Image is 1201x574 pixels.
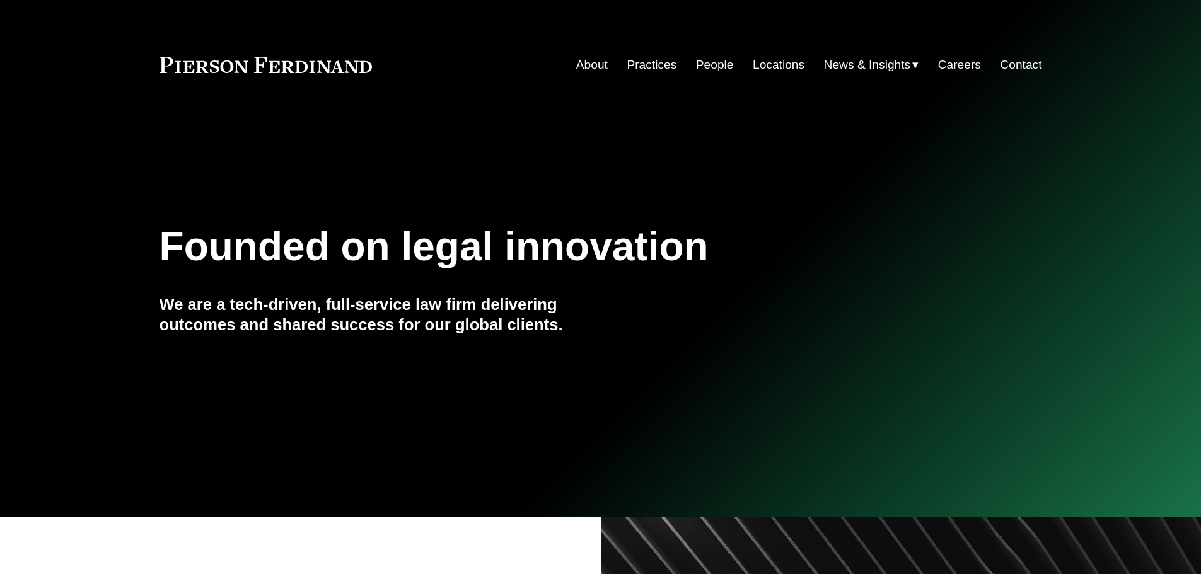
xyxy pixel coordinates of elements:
a: Careers [938,53,981,77]
span: News & Insights [824,54,911,76]
h4: We are a tech-driven, full-service law firm delivering outcomes and shared success for our global... [160,294,601,335]
a: Practices [627,53,676,77]
a: Locations [753,53,804,77]
a: People [696,53,734,77]
a: About [576,53,608,77]
a: folder dropdown [824,53,919,77]
a: Contact [1000,53,1041,77]
h1: Founded on legal innovation [160,224,895,270]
